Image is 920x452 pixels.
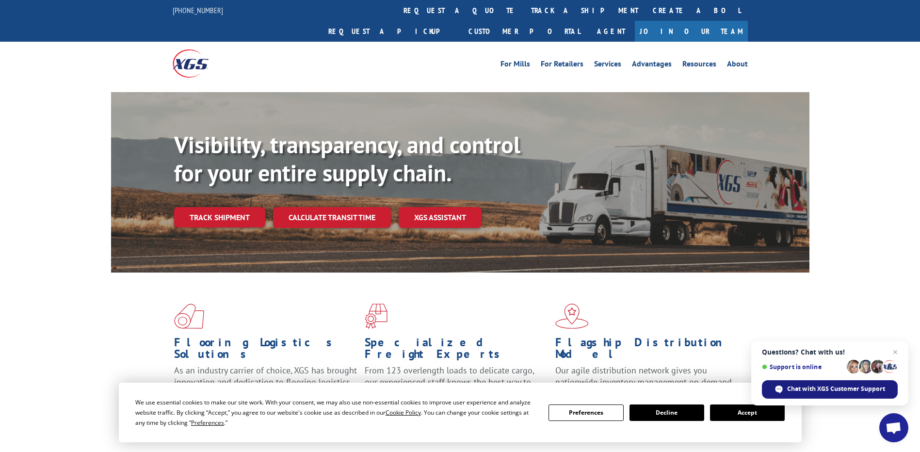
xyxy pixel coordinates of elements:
img: xgs-icon-focused-on-flooring-red [365,304,387,329]
button: Preferences [549,404,623,421]
span: Questions? Chat with us! [762,348,898,356]
span: Cookie Policy [386,408,421,417]
b: Visibility, transparency, and control for your entire supply chain. [174,129,520,188]
span: Support is online [762,363,843,371]
img: xgs-icon-flagship-distribution-model-red [555,304,589,329]
h1: Flagship Distribution Model [555,337,739,365]
span: Close chat [889,346,901,358]
a: Resources [682,60,716,71]
a: Agent [587,21,635,42]
span: Preferences [191,419,224,427]
div: Open chat [879,413,908,442]
span: As an industry carrier of choice, XGS has brought innovation and dedication to flooring logistics... [174,365,357,399]
div: Chat with XGS Customer Support [762,380,898,399]
a: [PHONE_NUMBER] [173,5,223,15]
a: Request a pickup [321,21,461,42]
a: Join Our Team [635,21,748,42]
a: For Mills [500,60,530,71]
a: About [727,60,748,71]
div: We use essential cookies to make our site work. With your consent, we may also use non-essential ... [135,397,537,428]
button: Accept [710,404,785,421]
button: Decline [629,404,704,421]
h1: Flooring Logistics Solutions [174,337,357,365]
a: Calculate transit time [273,207,391,228]
a: Customer Portal [461,21,587,42]
a: Services [594,60,621,71]
span: Chat with XGS Customer Support [787,385,885,393]
h1: Specialized Freight Experts [365,337,548,365]
span: Our agile distribution network gives you nationwide inventory management on demand. [555,365,734,387]
a: Track shipment [174,207,265,227]
div: Cookie Consent Prompt [119,383,802,442]
p: From 123 overlength loads to delicate cargo, our experienced staff knows the best way to move you... [365,365,548,408]
img: xgs-icon-total-supply-chain-intelligence-red [174,304,204,329]
a: XGS ASSISTANT [399,207,482,228]
a: Advantages [632,60,672,71]
a: For Retailers [541,60,583,71]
